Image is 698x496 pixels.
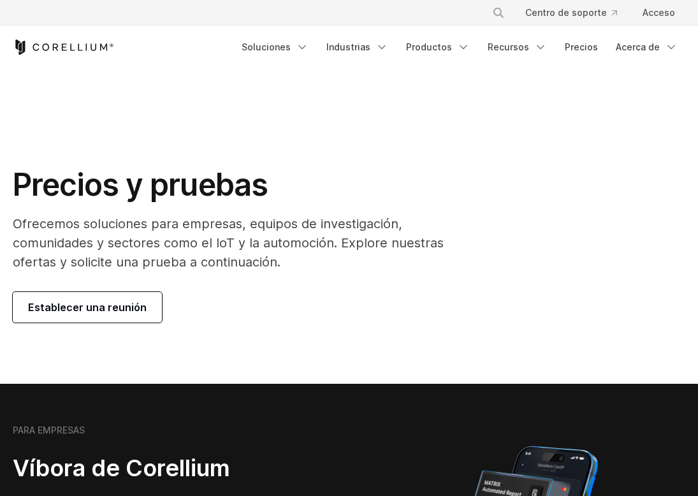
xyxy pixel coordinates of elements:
[488,41,529,52] font: Recursos
[13,454,230,482] font: Víbora de Corellium
[28,301,147,314] font: Establecer una reunión
[234,36,685,59] div: Menú de navegación
[13,40,114,55] a: Página de inicio de Corellium
[616,41,660,52] font: Acerca de
[565,41,598,52] font: Precios
[406,41,452,52] font: Productos
[13,166,268,203] font: Precios y pruebas
[13,216,444,270] font: Ofrecemos soluciones para empresas, equipos de investigación, comunidades y sectores como el IoT ...
[326,41,370,52] font: Industrias
[13,425,85,435] font: PARA EMPRESAS
[242,41,291,52] font: Soluciones
[13,292,162,323] a: Establecer una reunión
